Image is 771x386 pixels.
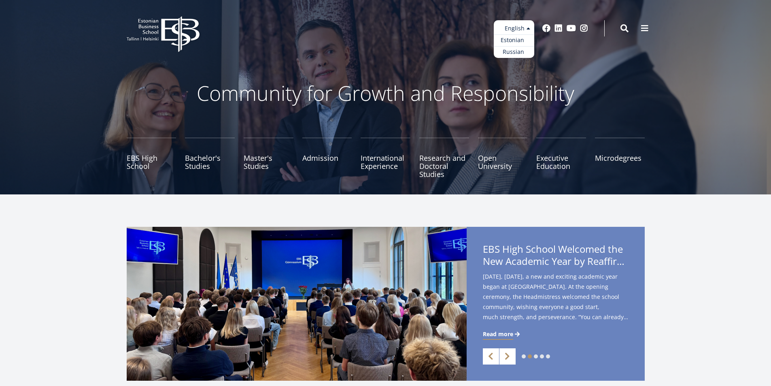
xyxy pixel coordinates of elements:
a: Bachelor's Studies [185,138,235,178]
a: Youtube [567,24,576,32]
a: Linkedin [554,24,563,32]
a: Instagram [580,24,588,32]
img: a [127,227,467,381]
a: International Experience [361,138,410,178]
a: 1 [522,354,526,358]
a: Admission [302,138,352,178]
span: much strength, and perseverance. “You can already feel the autumn in the air – and in a way it’s ... [483,312,629,322]
a: Executive Education [536,138,586,178]
a: 5 [546,354,550,358]
span: New Academic Year by Reaffirming Its Core Values [483,255,629,267]
span: Read more [483,330,513,338]
a: Next [499,348,516,365]
a: 2 [528,354,532,358]
p: Community for Growth and Responsibility [171,81,600,105]
a: EBS High School [127,138,176,178]
a: Microdegrees [595,138,645,178]
a: Estonian [494,34,534,46]
a: Research and Doctoral Studies [419,138,469,178]
a: 4 [540,354,544,358]
a: Russian [494,46,534,58]
a: Open University [478,138,528,178]
a: 3 [534,354,538,358]
span: [DATE], [DATE], a new and exciting academic year began at [GEOGRAPHIC_DATA]. At the opening cerem... [483,271,629,325]
a: Previous [483,348,499,365]
span: EBS High School Welcomed the [483,243,629,270]
a: Read more [483,330,521,338]
a: Facebook [542,24,550,32]
a: Master's Studies [244,138,293,178]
